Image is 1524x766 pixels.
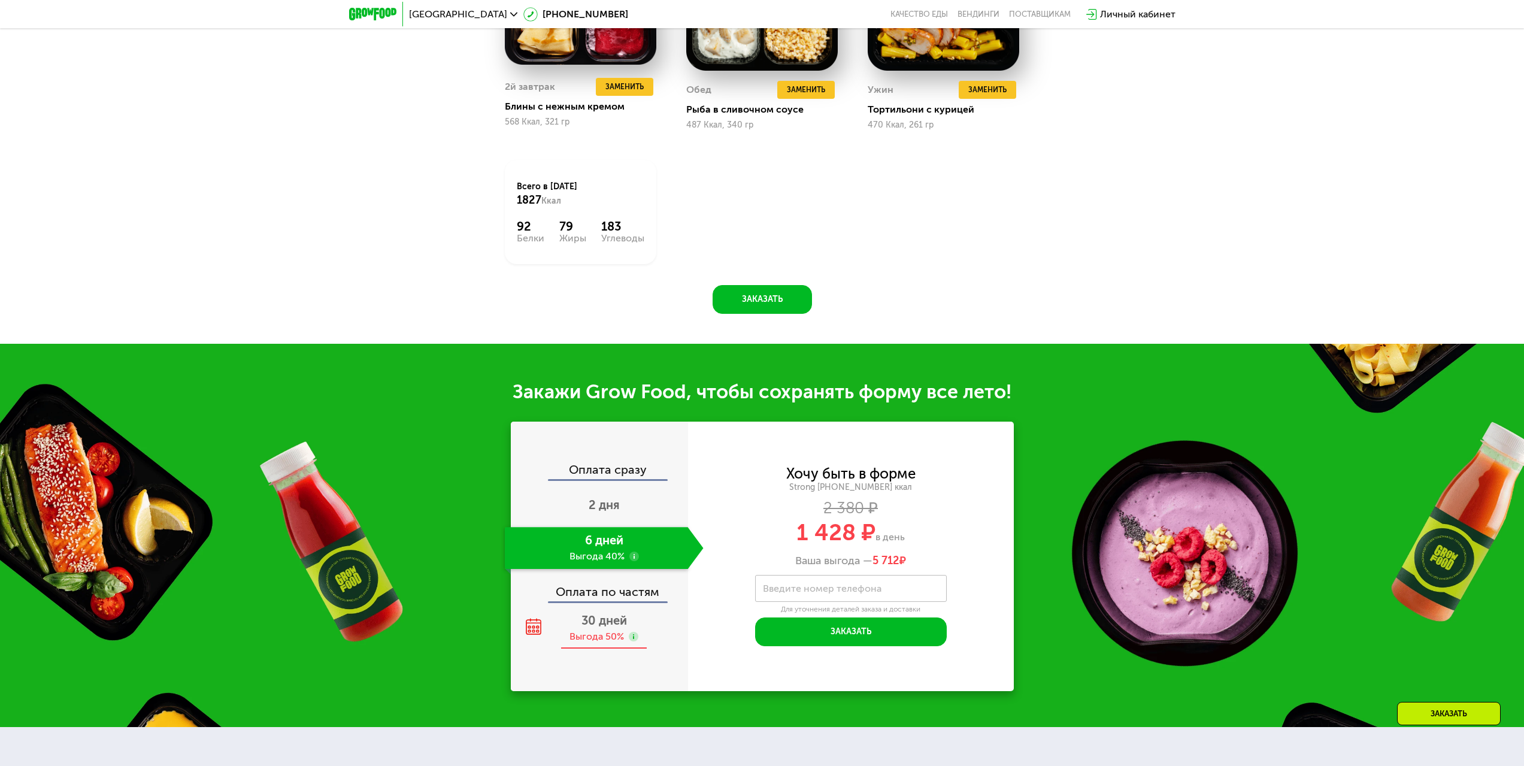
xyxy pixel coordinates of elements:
[763,585,881,592] label: Введите номер телефона
[868,120,1019,130] div: 470 Ккал, 261 гр
[786,467,916,480] div: Хочу быть в форме
[890,10,948,19] a: Качество еды
[968,84,1007,96] span: Заменить
[601,219,644,234] div: 183
[796,519,875,546] span: 1 428 ₽
[686,104,847,116] div: Рыба в сливочном соусе
[512,464,688,479] div: Оплата сразу
[868,104,1029,116] div: Тортильони с курицей
[872,555,906,568] span: ₽
[517,181,644,207] div: Всего в [DATE]
[517,234,544,243] div: Белки
[517,193,541,207] span: 1827
[958,10,999,19] a: Вендинги
[1100,7,1175,22] div: Личный кабинет
[559,219,586,234] div: 79
[601,234,644,243] div: Углеводы
[596,78,653,96] button: Заменить
[541,196,561,206] span: Ккал
[505,101,666,113] div: Блины с нежным кремом
[1397,702,1501,725] div: Заказать
[713,285,812,314] button: Заказать
[1009,10,1071,19] div: поставщикам
[755,617,947,646] button: Заказать
[686,81,711,99] div: Обед
[875,531,905,543] span: в день
[959,81,1016,99] button: Заменить
[589,498,620,512] span: 2 дня
[409,10,507,19] span: [GEOGRAPHIC_DATA]
[777,81,835,99] button: Заменить
[505,117,656,127] div: 568 Ккал, 321 гр
[569,630,624,643] div: Выгода 50%
[872,554,899,567] span: 5 712
[523,7,628,22] a: [PHONE_NUMBER]
[868,81,893,99] div: Ужин
[686,120,838,130] div: 487 Ккал, 340 гр
[581,613,627,628] span: 30 дней
[755,605,947,614] div: Для уточнения деталей заказа и доставки
[517,219,544,234] div: 92
[559,234,586,243] div: Жиры
[605,81,644,93] span: Заменить
[688,482,1014,493] div: Strong [PHONE_NUMBER] ккал
[688,555,1014,568] div: Ваша выгода —
[688,502,1014,515] div: 2 380 ₽
[787,84,825,96] span: Заменить
[505,78,555,96] div: 2й завтрак
[512,574,688,601] div: Оплата по частям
